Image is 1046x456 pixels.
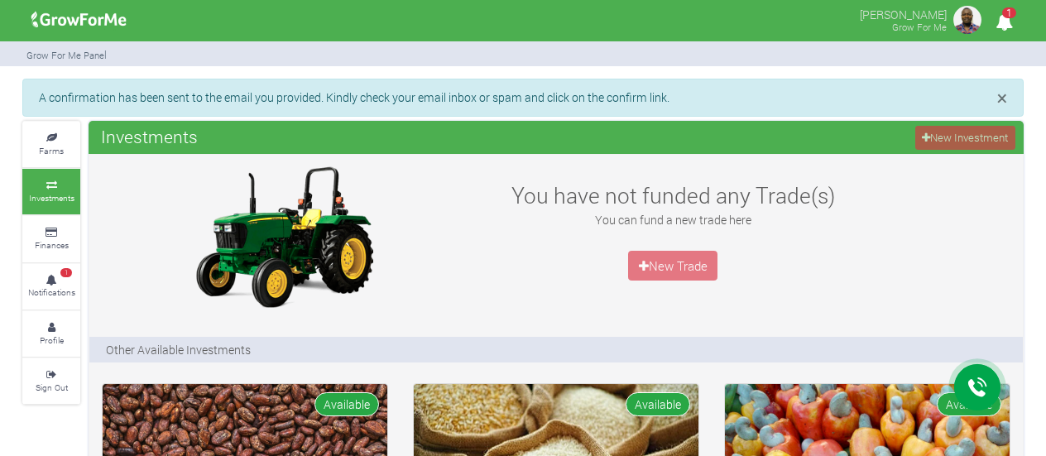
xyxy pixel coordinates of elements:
[860,3,947,23] p: [PERSON_NAME]
[951,3,984,36] img: growforme image
[22,216,80,262] a: Finances
[22,311,80,357] a: Profile
[60,268,72,278] span: 1
[40,334,64,346] small: Profile
[937,392,1001,416] span: Available
[997,89,1007,108] button: Close
[997,85,1007,110] span: ×
[39,145,64,156] small: Farms
[988,16,1020,31] a: 1
[22,122,80,167] a: Farms
[29,192,74,204] small: Investments
[892,21,947,33] small: Grow For Me
[180,162,387,311] img: growforme image
[22,169,80,214] a: Investments
[35,239,69,251] small: Finances
[97,120,202,153] span: Investments
[22,264,80,310] a: 1 Notifications
[626,392,690,416] span: Available
[22,358,80,404] a: Sign Out
[26,49,107,61] small: Grow For Me Panel
[493,211,852,228] p: You can fund a new trade here
[106,341,251,358] p: Other Available Investments
[1002,7,1016,18] span: 1
[26,3,132,36] img: growforme image
[314,392,379,416] span: Available
[39,89,1007,106] p: A confirmation has been sent to the email you provided. Kindly check your email inbox or spam and...
[28,286,75,298] small: Notifications
[988,3,1020,41] i: Notifications
[493,182,852,209] h3: You have not funded any Trade(s)
[36,382,68,393] small: Sign Out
